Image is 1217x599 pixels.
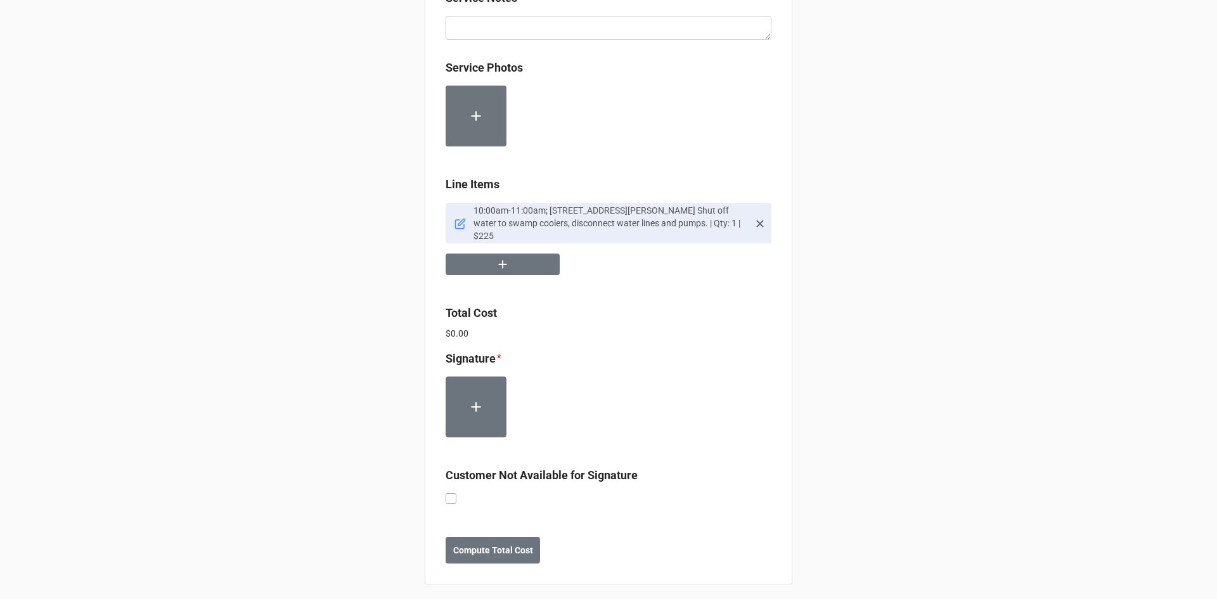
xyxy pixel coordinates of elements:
b: Compute Total Cost [453,544,533,557]
button: Compute Total Cost [446,537,540,564]
label: Line Items [446,176,499,193]
label: Customer Not Available for Signature [446,467,638,484]
p: 10:00am-11:00am; [STREET_ADDRESS][PERSON_NAME] Shut off water to swamp coolers, disconnect water ... [473,204,749,242]
b: Total Cost [446,306,497,319]
label: Service Photos [446,59,523,77]
label: Signature [446,350,496,368]
p: $0.00 [446,327,771,340]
